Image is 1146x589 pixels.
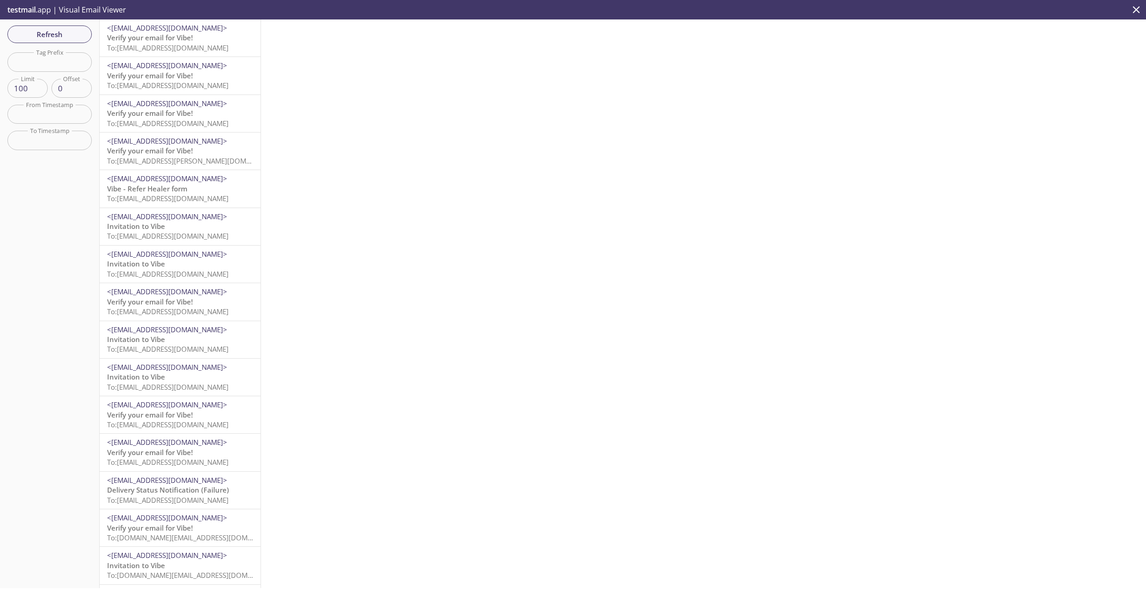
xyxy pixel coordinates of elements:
span: To: [DOMAIN_NAME][EMAIL_ADDRESS][DOMAIN_NAME] [107,533,283,542]
div: <[EMAIL_ADDRESS][DOMAIN_NAME]>Verify your email for Vibe!To:[EMAIL_ADDRESS][DOMAIN_NAME] [100,19,261,57]
span: Invitation to Vibe [107,222,165,231]
span: Verify your email for Vibe! [107,523,193,532]
span: Verify your email for Vibe! [107,448,193,457]
div: <[EMAIL_ADDRESS][DOMAIN_NAME]>Invitation to VibeTo:[EMAIL_ADDRESS][DOMAIN_NAME] [100,208,261,245]
span: <[EMAIL_ADDRESS][DOMAIN_NAME]> [107,61,227,70]
span: To: [EMAIL_ADDRESS][DOMAIN_NAME] [107,382,229,392]
div: <[EMAIL_ADDRESS][DOMAIN_NAME]>Verify your email for Vibe!To:[EMAIL_ADDRESS][DOMAIN_NAME] [100,95,261,132]
span: Verify your email for Vibe! [107,108,193,118]
span: To: [EMAIL_ADDRESS][PERSON_NAME][DOMAIN_NAME] [107,156,282,165]
button: Refresh [7,25,92,43]
span: <[EMAIL_ADDRESS][DOMAIN_NAME]> [107,174,227,183]
span: Invitation to Vibe [107,561,165,570]
span: <[EMAIL_ADDRESS][DOMAIN_NAME]> [107,475,227,485]
span: To: [EMAIL_ADDRESS][DOMAIN_NAME] [107,307,229,316]
span: <[EMAIL_ADDRESS][DOMAIN_NAME]> [107,136,227,146]
div: <[EMAIL_ADDRESS][DOMAIN_NAME]>Invitation to VibeTo:[EMAIL_ADDRESS][DOMAIN_NAME] [100,321,261,358]
span: <[EMAIL_ADDRESS][DOMAIN_NAME]> [107,287,227,296]
span: <[EMAIL_ADDRESS][DOMAIN_NAME]> [107,551,227,560]
span: To: [EMAIL_ADDRESS][DOMAIN_NAME] [107,344,229,354]
span: <[EMAIL_ADDRESS][DOMAIN_NAME]> [107,362,227,372]
span: To: [EMAIL_ADDRESS][DOMAIN_NAME] [107,269,229,279]
div: <[EMAIL_ADDRESS][DOMAIN_NAME]>Invitation to VibeTo:[EMAIL_ADDRESS][DOMAIN_NAME] [100,246,261,283]
span: Vibe - Refer Healer form [107,184,187,193]
div: <[EMAIL_ADDRESS][DOMAIN_NAME]>Invitation to VibeTo:[DOMAIN_NAME][EMAIL_ADDRESS][DOMAIN_NAME] [100,547,261,584]
span: Verify your email for Vibe! [107,33,193,42]
span: Delivery Status Notification (Failure) [107,485,229,494]
span: testmail [7,5,36,15]
span: <[EMAIL_ADDRESS][DOMAIN_NAME]> [107,99,227,108]
div: <[EMAIL_ADDRESS][DOMAIN_NAME]>Vibe - Refer Healer formTo:[EMAIL_ADDRESS][DOMAIN_NAME] [100,170,261,207]
span: <[EMAIL_ADDRESS][DOMAIN_NAME]> [107,249,227,259]
div: <[EMAIL_ADDRESS][DOMAIN_NAME]>Verify your email for Vibe!To:[EMAIL_ADDRESS][DOMAIN_NAME] [100,434,261,471]
span: <[EMAIL_ADDRESS][DOMAIN_NAME]> [107,437,227,447]
div: <[EMAIL_ADDRESS][DOMAIN_NAME]>Verify your email for Vibe!To:[DOMAIN_NAME][EMAIL_ADDRESS][DOMAIN_N... [100,509,261,546]
div: <[EMAIL_ADDRESS][DOMAIN_NAME]>Verify your email for Vibe!To:[EMAIL_ADDRESS][PERSON_NAME][DOMAIN_N... [100,133,261,170]
span: <[EMAIL_ADDRESS][DOMAIN_NAME]> [107,513,227,522]
span: Refresh [15,28,84,40]
span: To: [EMAIL_ADDRESS][DOMAIN_NAME] [107,420,229,429]
span: To: [EMAIL_ADDRESS][DOMAIN_NAME] [107,119,229,128]
span: Invitation to Vibe [107,372,165,381]
span: <[EMAIL_ADDRESS][DOMAIN_NAME]> [107,400,227,409]
span: Verify your email for Vibe! [107,71,193,80]
div: <[EMAIL_ADDRESS][DOMAIN_NAME]>Verify your email for Vibe!To:[EMAIL_ADDRESS][DOMAIN_NAME] [100,57,261,94]
span: To: [EMAIL_ADDRESS][DOMAIN_NAME] [107,231,229,241]
span: Invitation to Vibe [107,259,165,268]
span: <[EMAIL_ADDRESS][DOMAIN_NAME]> [107,23,227,32]
span: <[EMAIL_ADDRESS][DOMAIN_NAME]> [107,325,227,334]
span: To: [EMAIL_ADDRESS][DOMAIN_NAME] [107,194,229,203]
div: <[EMAIL_ADDRESS][DOMAIN_NAME]>Invitation to VibeTo:[EMAIL_ADDRESS][DOMAIN_NAME] [100,359,261,396]
span: Verify your email for Vibe! [107,297,193,306]
div: <[EMAIL_ADDRESS][DOMAIN_NAME]>Verify your email for Vibe!To:[EMAIL_ADDRESS][DOMAIN_NAME] [100,283,261,320]
span: <[EMAIL_ADDRESS][DOMAIN_NAME]> [107,212,227,221]
span: To: [EMAIL_ADDRESS][DOMAIN_NAME] [107,43,229,52]
span: To: [EMAIL_ADDRESS][DOMAIN_NAME] [107,81,229,90]
div: <[EMAIL_ADDRESS][DOMAIN_NAME]>Delivery Status Notification (Failure)To:[EMAIL_ADDRESS][DOMAIN_NAME] [100,472,261,509]
span: To: [EMAIL_ADDRESS][DOMAIN_NAME] [107,457,229,467]
span: Verify your email for Vibe! [107,146,193,155]
span: Verify your email for Vibe! [107,410,193,419]
span: To: [EMAIL_ADDRESS][DOMAIN_NAME] [107,495,229,505]
span: Invitation to Vibe [107,335,165,344]
span: To: [DOMAIN_NAME][EMAIL_ADDRESS][DOMAIN_NAME] [107,570,283,580]
div: <[EMAIL_ADDRESS][DOMAIN_NAME]>Verify your email for Vibe!To:[EMAIL_ADDRESS][DOMAIN_NAME] [100,396,261,433]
